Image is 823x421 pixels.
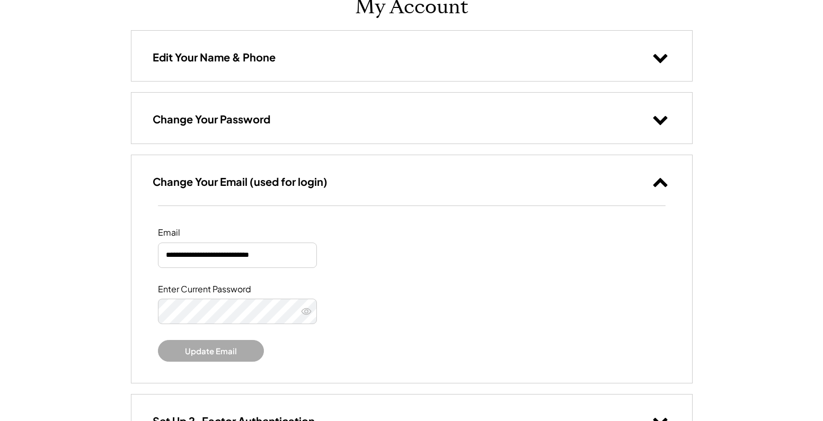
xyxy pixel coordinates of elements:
[153,112,270,126] h3: Change Your Password
[158,284,264,295] div: Enter Current Password
[153,50,276,64] h3: Edit Your Name & Phone
[153,175,328,189] h3: Change Your Email (used for login)
[158,340,264,362] button: Update Email
[158,227,264,238] div: Email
